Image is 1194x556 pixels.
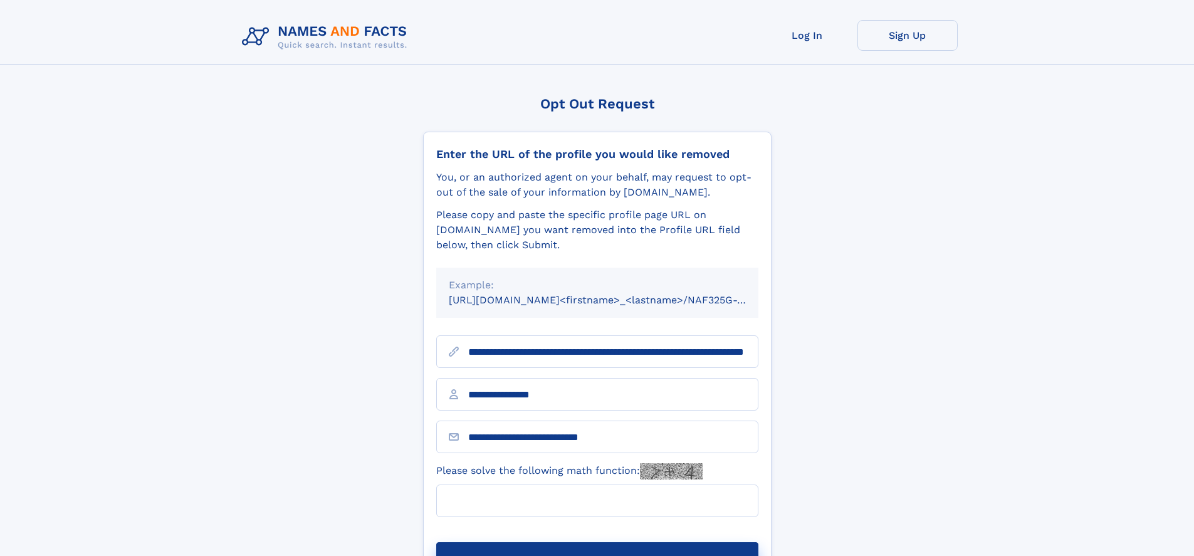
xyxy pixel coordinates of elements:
label: Please solve the following math function: [436,463,703,480]
div: Enter the URL of the profile you would like removed [436,147,758,161]
div: Please copy and paste the specific profile page URL on [DOMAIN_NAME] you want removed into the Pr... [436,207,758,253]
div: Example: [449,278,746,293]
img: Logo Names and Facts [237,20,417,54]
div: You, or an authorized agent on your behalf, may request to opt-out of the sale of your informatio... [436,170,758,200]
a: Sign Up [857,20,958,51]
div: Opt Out Request [423,96,772,112]
a: Log In [757,20,857,51]
small: [URL][DOMAIN_NAME]<firstname>_<lastname>/NAF325G-xxxxxxxx [449,294,782,306]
